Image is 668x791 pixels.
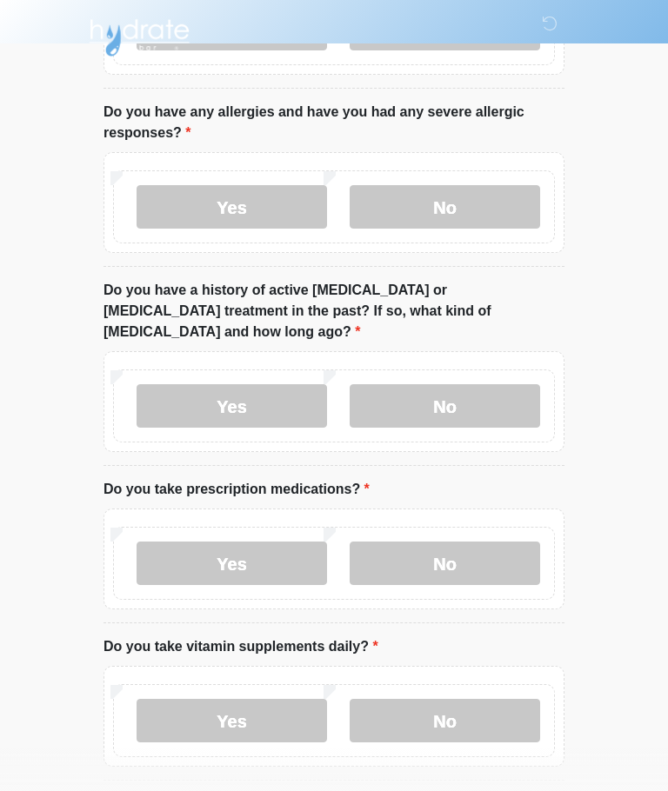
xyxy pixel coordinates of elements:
[350,185,540,229] label: No
[104,479,370,500] label: Do you take prescription medications?
[104,280,564,342] label: Do you have a history of active [MEDICAL_DATA] or [MEDICAL_DATA] treatment in the past? If so, wh...
[350,542,540,585] label: No
[137,384,327,428] label: Yes
[137,185,327,229] label: Yes
[137,542,327,585] label: Yes
[137,699,327,742] label: Yes
[104,102,564,143] label: Do you have any allergies and have you had any severe allergic responses?
[104,636,378,657] label: Do you take vitamin supplements daily?
[350,699,540,742] label: No
[86,13,192,57] img: Hydrate IV Bar - Arcadia Logo
[350,384,540,428] label: No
